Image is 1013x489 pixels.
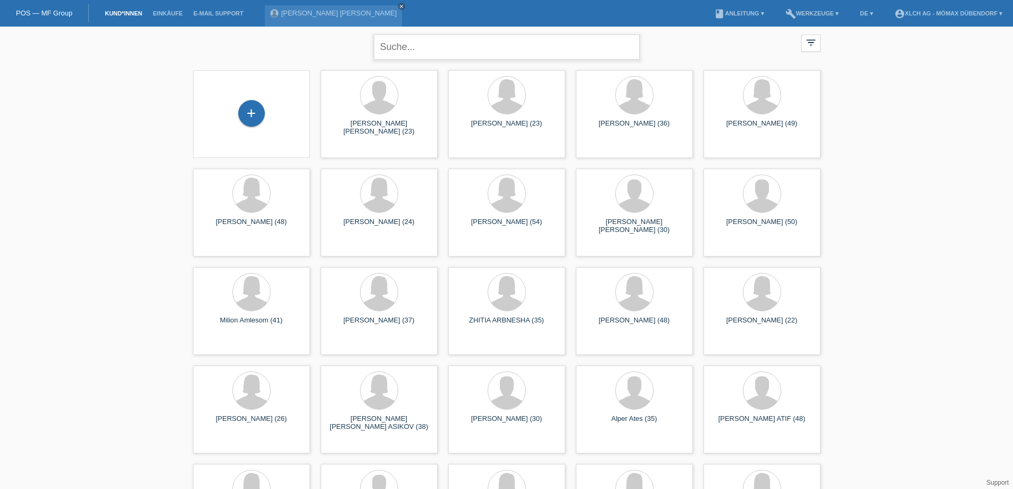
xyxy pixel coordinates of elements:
input: Suche... [374,35,640,60]
div: [PERSON_NAME] (48) [584,316,684,333]
a: close [398,3,405,10]
div: [PERSON_NAME] [PERSON_NAME] (30) [584,218,684,235]
div: [PERSON_NAME] [PERSON_NAME] (23) [329,119,429,136]
i: build [785,9,796,19]
div: [PERSON_NAME] (50) [712,218,812,235]
div: [PERSON_NAME] (54) [457,218,557,235]
div: [PERSON_NAME] ATIF (48) [712,415,812,432]
i: book [714,9,725,19]
div: [PERSON_NAME] (49) [712,119,812,136]
div: ZHITIA ARBNESHA (35) [457,316,557,333]
div: [PERSON_NAME] (36) [584,119,684,136]
div: [PERSON_NAME] (22) [712,316,812,333]
div: [PERSON_NAME] (23) [457,119,557,136]
a: Support [986,479,1009,486]
a: account_circleXLCH AG - Mömax Dübendorf ▾ [889,10,1008,16]
a: E-Mail Support [188,10,249,16]
a: Kund*innen [99,10,147,16]
div: [PERSON_NAME] (24) [329,218,429,235]
i: account_circle [894,9,905,19]
div: Milion Amlesom (41) [202,316,302,333]
div: [PERSON_NAME] (26) [202,415,302,432]
div: Alper Ates (35) [584,415,684,432]
a: bookAnleitung ▾ [709,10,769,16]
a: DE ▾ [855,10,878,16]
div: [PERSON_NAME] (48) [202,218,302,235]
a: Einkäufe [147,10,188,16]
div: Kund*in hinzufügen [239,104,264,122]
div: [PERSON_NAME] (30) [457,415,557,432]
i: close [399,4,404,9]
a: [PERSON_NAME] [PERSON_NAME] [281,9,397,17]
a: POS — MF Group [16,9,72,17]
div: [PERSON_NAME] [PERSON_NAME] ASIKOV (38) [329,415,429,432]
div: [PERSON_NAME] (37) [329,316,429,333]
a: buildWerkzeuge ▾ [780,10,844,16]
i: filter_list [805,37,817,48]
